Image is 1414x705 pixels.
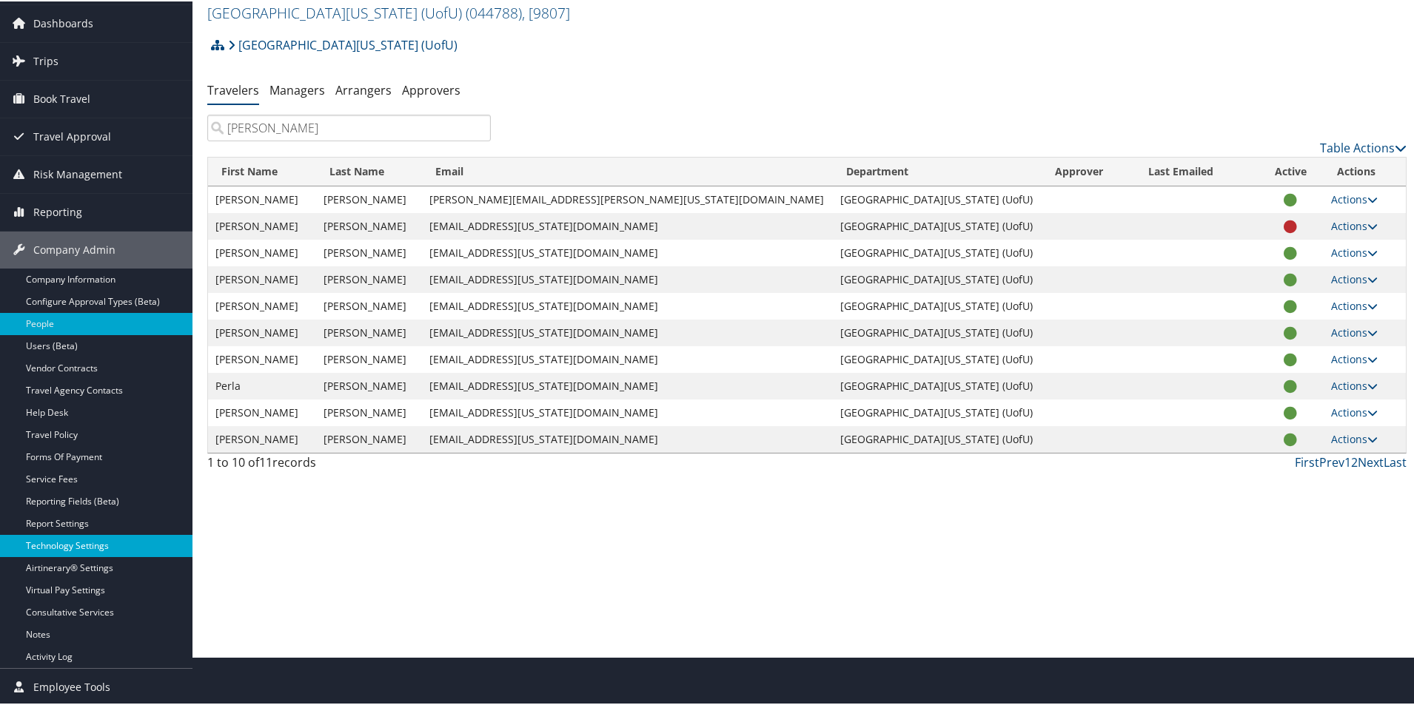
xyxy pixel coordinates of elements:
span: , [ 9807 ] [522,1,570,21]
a: 2 [1351,453,1358,469]
div: 1 to 10 of records [207,452,491,477]
td: [GEOGRAPHIC_DATA][US_STATE] (UofU) [833,291,1042,318]
span: 11 [259,453,272,469]
td: [PERSON_NAME] [208,318,316,345]
td: [EMAIL_ADDRESS][US_STATE][DOMAIN_NAME] [422,238,833,265]
a: Actions [1331,191,1378,205]
th: First Name: activate to sort column descending [208,156,316,185]
th: Actions [1324,156,1406,185]
td: [EMAIL_ADDRESS][US_STATE][DOMAIN_NAME] [422,345,833,371]
td: [PERSON_NAME] [316,185,421,212]
a: Actions [1331,297,1378,311]
a: Table Actions [1320,138,1407,155]
td: [PERSON_NAME] [208,265,316,291]
th: Last Name: activate to sort column ascending [316,156,421,185]
td: [GEOGRAPHIC_DATA][US_STATE] (UofU) [833,318,1042,345]
td: [PERSON_NAME] [316,398,421,425]
td: [EMAIL_ADDRESS][US_STATE][DOMAIN_NAME] [422,318,833,345]
a: Actions [1331,404,1378,418]
a: Last [1384,453,1407,469]
span: Company Admin [33,230,115,267]
a: [GEOGRAPHIC_DATA][US_STATE] (UofU) [207,1,570,21]
td: [PERSON_NAME] [208,291,316,318]
td: [GEOGRAPHIC_DATA][US_STATE] (UofU) [833,371,1042,398]
td: Perla [208,371,316,398]
td: [GEOGRAPHIC_DATA][US_STATE] (UofU) [833,185,1042,212]
span: Trips [33,41,58,78]
a: Actions [1331,271,1378,285]
a: Prev [1319,453,1344,469]
th: Active: activate to sort column ascending [1258,156,1323,185]
td: [PERSON_NAME] [208,238,316,265]
td: [EMAIL_ADDRESS][US_STATE][DOMAIN_NAME] [422,212,833,238]
input: Search [207,113,491,140]
a: Actions [1331,324,1378,338]
a: Actions [1331,244,1378,258]
a: Travelers [207,81,259,97]
td: [PERSON_NAME] [316,371,421,398]
td: [GEOGRAPHIC_DATA][US_STATE] (UofU) [833,238,1042,265]
a: Actions [1331,351,1378,365]
td: [PERSON_NAME] [316,212,421,238]
td: [PERSON_NAME] [316,238,421,265]
td: [PERSON_NAME] [208,212,316,238]
th: Department: activate to sort column ascending [833,156,1042,185]
th: Last Emailed: activate to sort column ascending [1135,156,1259,185]
td: [PERSON_NAME] [316,425,421,451]
td: [PERSON_NAME] [316,345,421,371]
td: [PERSON_NAME] [208,398,316,425]
td: [EMAIL_ADDRESS][US_STATE][DOMAIN_NAME] [422,425,833,451]
td: [GEOGRAPHIC_DATA][US_STATE] (UofU) [833,425,1042,451]
td: [EMAIL_ADDRESS][US_STATE][DOMAIN_NAME] [422,265,833,291]
span: Dashboards [33,4,93,41]
a: Next [1358,453,1384,469]
td: [GEOGRAPHIC_DATA][US_STATE] (UofU) [833,345,1042,371]
span: Reporting [33,192,82,229]
a: 1 [1344,453,1351,469]
td: [PERSON_NAME] [316,318,421,345]
a: Approvers [402,81,460,97]
span: Book Travel [33,79,90,116]
td: [PERSON_NAME] [208,425,316,451]
span: Travel Approval [33,117,111,154]
a: Actions [1331,377,1378,391]
td: [EMAIL_ADDRESS][US_STATE][DOMAIN_NAME] [422,398,833,425]
th: Email: activate to sort column ascending [422,156,833,185]
a: First [1295,453,1319,469]
td: [PERSON_NAME] [316,291,421,318]
span: ( 044788 ) [466,1,522,21]
td: [GEOGRAPHIC_DATA][US_STATE] (UofU) [833,212,1042,238]
a: [GEOGRAPHIC_DATA][US_STATE] (UofU) [228,29,458,58]
td: [PERSON_NAME] [316,265,421,291]
td: [EMAIL_ADDRESS][US_STATE][DOMAIN_NAME] [422,291,833,318]
a: Actions [1331,431,1378,445]
td: [PERSON_NAME][EMAIL_ADDRESS][PERSON_NAME][US_STATE][DOMAIN_NAME] [422,185,833,212]
a: Arrangers [335,81,392,97]
span: Risk Management [33,155,122,192]
td: [GEOGRAPHIC_DATA][US_STATE] (UofU) [833,398,1042,425]
a: Managers [269,81,325,97]
span: Employee Tools [33,667,110,704]
td: [GEOGRAPHIC_DATA][US_STATE] (UofU) [833,265,1042,291]
th: Approver [1042,156,1134,185]
td: [EMAIL_ADDRESS][US_STATE][DOMAIN_NAME] [422,371,833,398]
a: Actions [1331,217,1378,232]
td: [PERSON_NAME] [208,185,316,212]
td: [PERSON_NAME] [208,345,316,371]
